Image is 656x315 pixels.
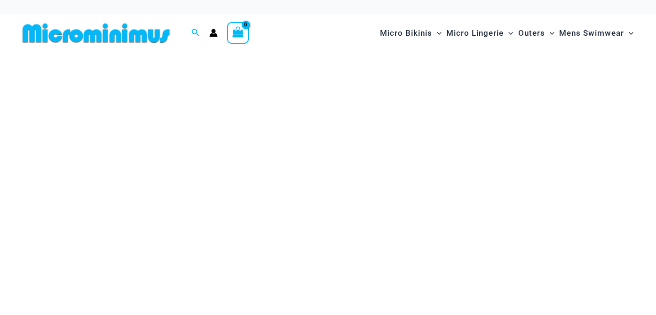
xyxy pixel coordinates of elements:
[19,23,174,44] img: MM SHOP LOGO FLAT
[376,17,637,49] nav: Site Navigation
[209,29,218,37] a: Account icon link
[624,21,633,45] span: Menu Toggle
[446,21,504,45] span: Micro Lingerie
[504,21,513,45] span: Menu Toggle
[557,19,636,47] a: Mens SwimwearMenu ToggleMenu Toggle
[378,19,444,47] a: Micro BikinisMenu ToggleMenu Toggle
[432,21,442,45] span: Menu Toggle
[518,21,545,45] span: Outers
[380,21,432,45] span: Micro Bikinis
[545,21,554,45] span: Menu Toggle
[444,19,515,47] a: Micro LingerieMenu ToggleMenu Toggle
[559,21,624,45] span: Mens Swimwear
[227,22,249,44] a: View Shopping Cart, empty
[516,19,557,47] a: OutersMenu ToggleMenu Toggle
[191,27,200,39] a: Search icon link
